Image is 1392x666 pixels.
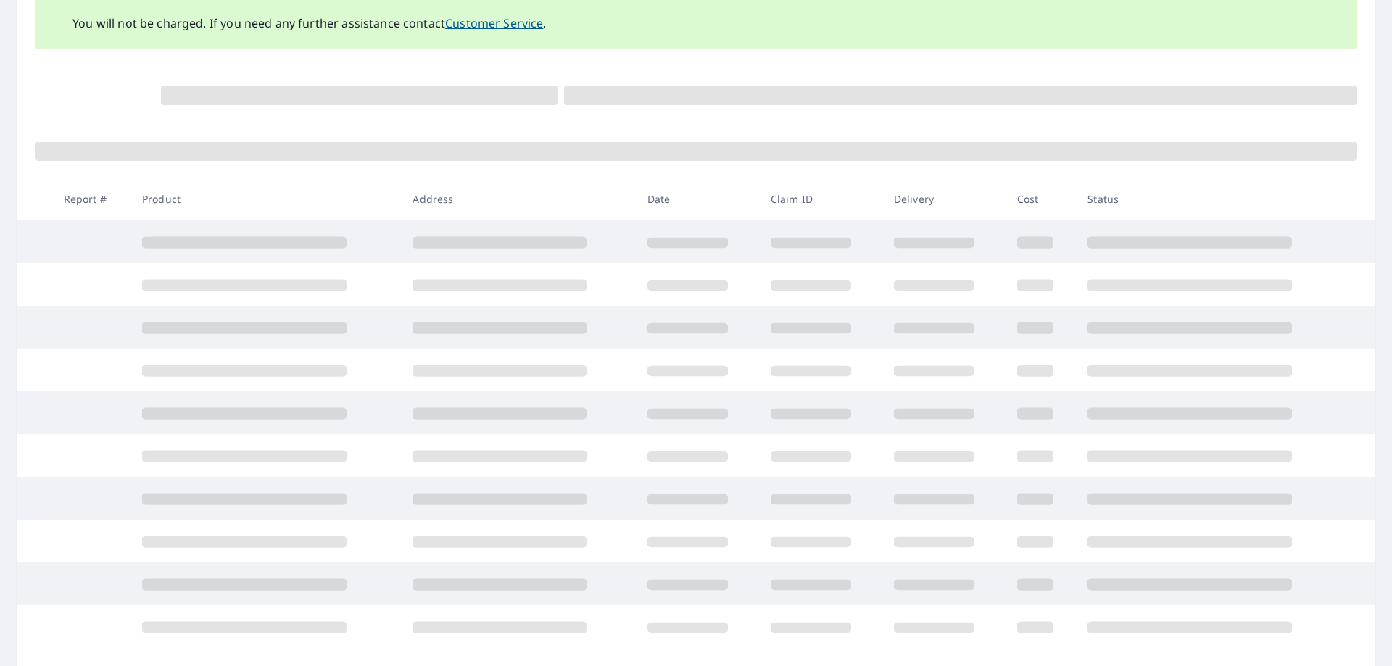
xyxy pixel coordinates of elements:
th: Product [130,178,401,220]
th: Report # [52,178,130,220]
a: Customer Service [445,15,543,31]
th: Address [401,178,635,220]
th: Status [1076,178,1347,220]
th: Claim ID [759,178,882,220]
th: Cost [1006,178,1077,220]
th: Delivery [882,178,1006,220]
th: Date [636,178,759,220]
p: You will not be charged. If you need any further assistance contact . [72,14,547,32]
